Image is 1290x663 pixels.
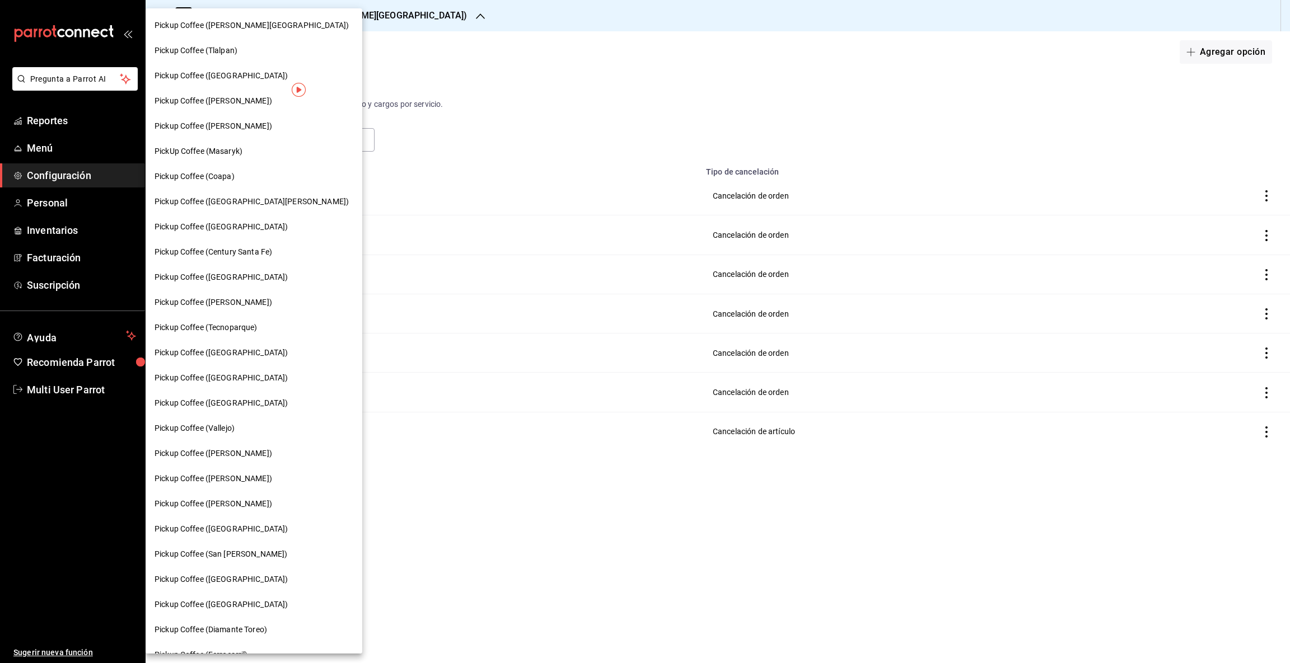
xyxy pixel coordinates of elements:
div: Pickup Coffee (Century Santa Fe) [146,239,362,265]
span: Pickup Coffee (Ferrocarril) [155,649,248,661]
span: Pickup Coffee (Century Santa Fe) [155,246,272,258]
div: Pickup Coffee ([GEOGRAPHIC_DATA]) [146,365,362,391]
div: Pickup Coffee (Diamante Toreo) [146,617,362,642]
span: Pickup Coffee ([PERSON_NAME]) [155,120,272,132]
span: Pickup Coffee (Vallejo) [155,422,235,434]
div: Pickup Coffee (Vallejo) [146,416,362,441]
div: Pickup Coffee ([GEOGRAPHIC_DATA]) [146,340,362,365]
span: Pickup Coffee ([GEOGRAPHIC_DATA]) [155,347,288,359]
div: Pickup Coffee (Tecnoparque) [146,315,362,340]
span: Pickup Coffee (Diamante Toreo) [155,624,267,636]
span: Pickup Coffee ([PERSON_NAME]) [155,473,272,485]
div: Pickup Coffee ([PERSON_NAME][GEOGRAPHIC_DATA]) [146,13,362,38]
span: Pickup Coffee ([GEOGRAPHIC_DATA]) [155,397,288,409]
span: Pickup Coffee ([GEOGRAPHIC_DATA]) [155,221,288,233]
div: Pickup Coffee ([PERSON_NAME]) [146,114,362,139]
span: Pickup Coffee ([GEOGRAPHIC_DATA]) [155,599,288,610]
span: Pickup Coffee ([PERSON_NAME]) [155,297,272,308]
div: Pickup Coffee ([PERSON_NAME]) [146,441,362,466]
div: Pickup Coffee ([GEOGRAPHIC_DATA]) [146,265,362,290]
span: Pickup Coffee ([GEOGRAPHIC_DATA][PERSON_NAME]) [155,196,349,208]
div: Pickup Coffee ([GEOGRAPHIC_DATA]) [146,592,362,617]
div: Pickup Coffee ([PERSON_NAME]) [146,491,362,516]
span: Pickup Coffee ([GEOGRAPHIC_DATA]) [155,372,288,384]
span: Pickup Coffee ([GEOGRAPHIC_DATA]) [155,70,288,82]
div: Pickup Coffee ([GEOGRAPHIC_DATA][PERSON_NAME]) [146,189,362,214]
span: Pickup Coffee ([GEOGRAPHIC_DATA]) [155,573,288,585]
span: Pickup Coffee ([PERSON_NAME][GEOGRAPHIC_DATA]) [155,20,349,31]
div: Pickup Coffee ([GEOGRAPHIC_DATA]) [146,391,362,416]
div: Pickup Coffee (San [PERSON_NAME]) [146,542,362,567]
div: Pickup Coffee ([GEOGRAPHIC_DATA]) [146,567,362,592]
div: PickUp Coffee (Masaryk) [146,139,362,164]
span: Pickup Coffee (Tecnoparque) [155,322,258,333]
span: Pickup Coffee ([PERSON_NAME]) [155,95,272,107]
div: Pickup Coffee ([GEOGRAPHIC_DATA]) [146,63,362,88]
span: PickUp Coffee (Masaryk) [155,145,242,157]
div: Pickup Coffee ([GEOGRAPHIC_DATA]) [146,516,362,542]
span: Pickup Coffee ([GEOGRAPHIC_DATA]) [155,523,288,535]
div: Pickup Coffee (Coapa) [146,164,362,189]
div: Pickup Coffee ([PERSON_NAME]) [146,466,362,491]
span: Pickup Coffee ([GEOGRAPHIC_DATA]) [155,271,288,283]
span: Pickup Coffee (San [PERSON_NAME]) [155,548,287,560]
span: Pickup Coffee ([PERSON_NAME]) [155,498,272,510]
div: Pickup Coffee ([PERSON_NAME]) [146,88,362,114]
div: Pickup Coffee (Tlalpan) [146,38,362,63]
div: Pickup Coffee ([GEOGRAPHIC_DATA]) [146,214,362,239]
span: Pickup Coffee (Tlalpan) [155,45,237,57]
div: Pickup Coffee ([PERSON_NAME]) [146,290,362,315]
img: Tooltip marker [292,83,306,97]
span: Pickup Coffee (Coapa) [155,171,235,182]
span: Pickup Coffee ([PERSON_NAME]) [155,448,272,459]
